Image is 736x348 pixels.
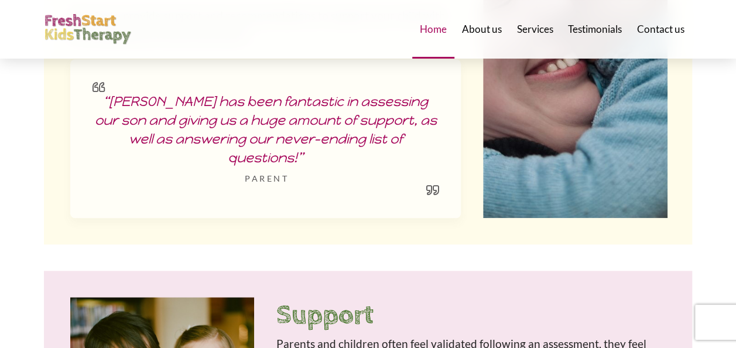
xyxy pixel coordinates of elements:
img: FreshStart Kids Therapy logo [44,14,132,45]
span: parent [245,173,289,185]
span: About us [462,24,502,34]
span: Services [517,24,553,34]
span: Contact us [637,24,684,34]
span: Home [420,24,447,34]
p: “[PERSON_NAME] has been fantastic in assessing our son and giving us a huge amount of support, as... [93,93,439,168]
h2: Support [276,297,666,335]
span: Testimonials [568,24,622,34]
